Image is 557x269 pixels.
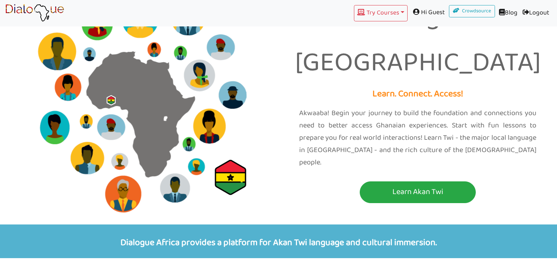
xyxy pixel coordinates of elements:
a: Logout [520,5,552,21]
p: Akwaaba! Begin your journey to build the foundation and connections you need to better access Gha... [299,107,536,169]
p: Learn Akan Twi [362,185,474,199]
button: Try Courses [354,5,408,21]
a: Crowdsource [449,5,495,17]
img: learn African language platform app [5,4,64,22]
p: Dialogue Africa provides a platform for Akan Twi language and cultural immersion. [5,224,552,258]
span: Hi Guest [408,5,449,20]
a: Blog [495,5,520,21]
button: Learn Akan Twi [360,181,476,203]
p: Learn. Connect. Access! [284,87,552,102]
